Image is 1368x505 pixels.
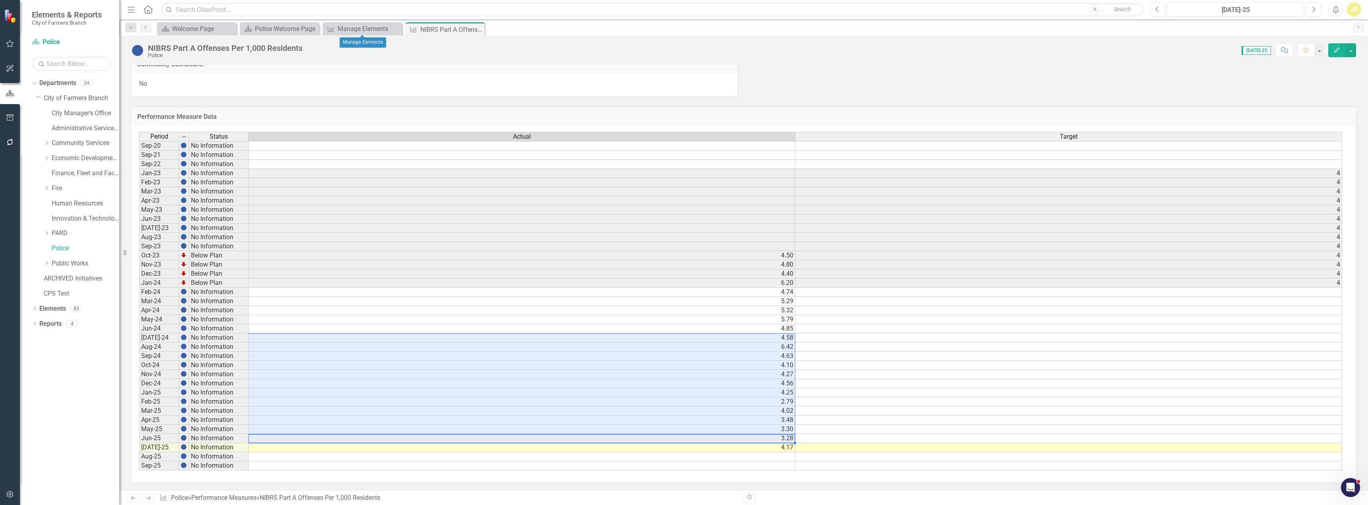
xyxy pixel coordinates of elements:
td: Aug-23 [139,233,179,242]
td: Sep-23 [139,242,179,251]
td: May-25 [139,425,179,434]
td: No Information [189,306,249,315]
td: May-24 [139,315,179,324]
td: 5.79 [249,315,795,324]
td: No Information [189,224,249,233]
td: 4.50 [249,251,795,260]
td: Jan-23 [139,169,179,178]
img: BgCOk07PiH71IgAAAABJRU5ErkJggg== [181,215,187,222]
small: City of Farmers Branch [32,19,102,26]
span: Elements & Reports [32,10,102,19]
img: BgCOk07PiH71IgAAAABJRU5ErkJggg== [181,444,187,450]
a: Departments [39,79,76,88]
td: [DATE]-23 [139,224,179,233]
td: Mar-25 [139,406,179,416]
div: NIBRS Part A Offenses Per 1,000 Residents [148,44,303,52]
td: No Information [189,141,249,151]
img: BgCOk07PiH71IgAAAABJRU5ErkJggg== [181,352,187,359]
td: Sep-24 [139,352,179,361]
a: CPS Test [44,289,119,298]
img: BgCOk07PiH71IgAAAABJRU5ErkJggg== [181,435,187,441]
td: No Information [189,215,249,224]
td: No Information [189,443,249,452]
span: Actual [513,133,531,140]
img: TnMDeAgwAPMxUmUi88jYAAAAAElFTkSuQmCC [181,279,187,286]
td: No Information [189,452,249,461]
img: BgCOk07PiH71IgAAAABJRU5ErkJggg== [181,224,187,231]
td: Below Plan [189,269,249,279]
a: Reports [39,319,62,329]
span: No [139,80,147,87]
img: BgCOk07PiH71IgAAAABJRU5ErkJggg== [181,407,187,414]
td: [DATE]-24 [139,333,179,342]
a: City of Farmers Branch [44,94,119,103]
button: [DATE]-25 [1167,2,1304,17]
td: 3.48 [249,416,795,425]
img: BgCOk07PiH71IgAAAABJRU5ErkJggg== [181,389,187,395]
img: BgCOk07PiH71IgAAAABJRU5ErkJggg== [181,234,187,240]
div: Police [148,52,303,58]
td: 5.32 [249,306,795,315]
td: No Information [189,196,249,205]
td: 4 [795,224,1342,233]
td: 4.02 [249,406,795,416]
img: BgCOk07PiH71IgAAAABJRU5ErkJggg== [181,325,187,331]
td: Below Plan [189,251,249,260]
span: Target [1060,133,1078,140]
a: Innovation & Technology [52,214,119,223]
td: 4.80 [249,260,795,269]
td: No Information [189,434,249,443]
td: No Information [189,151,249,160]
td: 4 [795,205,1342,215]
td: Sep-22 [139,160,179,169]
td: No Information [189,379,249,388]
img: ClearPoint Strategy [4,8,18,23]
a: Manage Elements [325,24,400,34]
td: Mar-23 [139,187,179,196]
a: Public Works [52,259,119,268]
a: Economic Development, Tourism & Planning [52,154,119,163]
img: BgCOk07PiH71IgAAAABJRU5ErkJggg== [181,142,187,149]
td: 2.79 [249,397,795,406]
img: BgCOk07PiH71IgAAAABJRU5ErkJggg== [181,170,187,176]
td: No Information [189,461,249,470]
td: Below Plan [189,279,249,288]
td: 3.30 [249,425,795,434]
img: No Information [131,44,144,57]
img: TnMDeAgwAPMxUmUi88jYAAAAAElFTkSuQmCC [181,252,187,258]
div: Manage Elements [340,37,386,48]
img: BgCOk07PiH71IgAAAABJRU5ErkJggg== [181,206,187,213]
td: No Information [189,342,249,352]
td: No Information [189,178,249,187]
td: 4.27 [249,370,795,379]
td: No Information [189,315,249,324]
td: 4.63 [249,352,795,361]
td: Jun-24 [139,324,179,333]
td: 4 [795,196,1342,205]
td: May-23 [139,205,179,215]
td: Sep-25 [139,461,179,470]
td: Jun-25 [139,434,179,443]
td: Apr-24 [139,306,179,315]
img: BgCOk07PiH71IgAAAABJRU5ErkJggg== [181,380,187,386]
td: 4 [795,269,1342,279]
td: 4 [795,251,1342,260]
img: BgCOk07PiH71IgAAAABJRU5ErkJggg== [181,416,187,423]
td: Oct-24 [139,361,179,370]
td: No Information [189,297,249,306]
img: BgCOk07PiH71IgAAAABJRU5ErkJggg== [181,343,187,350]
img: BgCOk07PiH71IgAAAABJRU5ErkJggg== [181,288,187,295]
td: No Information [189,406,249,416]
td: No Information [189,242,249,251]
td: Below Plan [189,260,249,269]
td: Jan-24 [139,279,179,288]
td: 4.56 [249,379,795,388]
img: BgCOk07PiH71IgAAAABJRU5ErkJggg== [181,462,187,468]
td: No Information [189,416,249,425]
td: No Information [189,169,249,178]
td: 4 [795,233,1342,242]
img: BgCOk07PiH71IgAAAABJRU5ErkJggg== [181,161,187,167]
img: TnMDeAgwAPMxUmUi88jYAAAAAElFTkSuQmCC [181,261,187,267]
td: Apr-23 [139,196,179,205]
td: 4.25 [249,388,795,397]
